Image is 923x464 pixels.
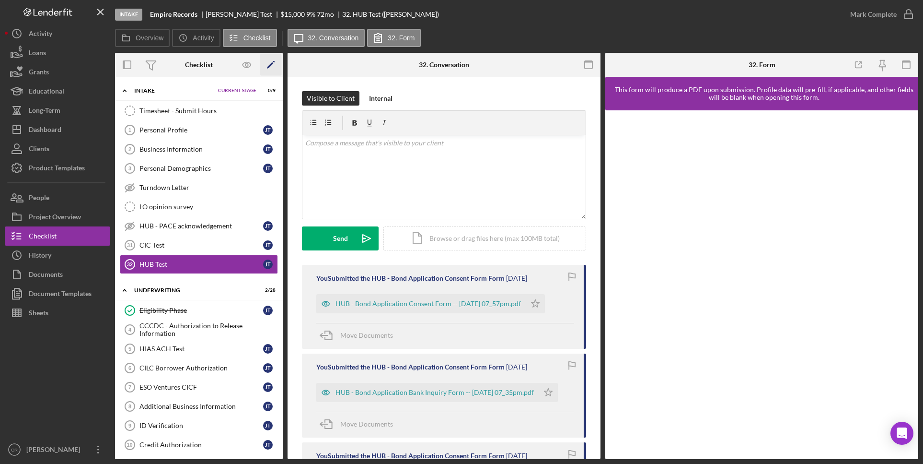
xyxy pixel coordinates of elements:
[890,422,913,445] div: Open Intercom Messenger
[120,216,278,236] a: HUB - PACE acknowledgementJT
[419,61,469,69] div: 32. Conversation
[128,365,131,371] tspan: 6
[120,140,278,159] a: 2Business InformationJT
[150,11,197,18] b: Empire Records
[280,10,305,18] span: $15,000
[120,416,278,435] a: 9ID VerificationJT
[120,397,278,416] a: 8Additional Business InformationJT
[127,442,132,448] tspan: 10
[263,306,273,315] div: J T
[258,287,276,293] div: 2 / 28
[316,383,558,402] button: HUB - Bond Application Bank Inquiry Form -- [DATE] 07_35pm.pdf
[263,440,273,450] div: J T
[134,88,213,94] div: Intake
[288,29,365,47] button: 32. Conversation
[307,91,355,106] div: Visible to Client
[223,29,277,47] button: Checklist
[120,320,278,339] a: 4CCCDC - Authorization to Release Information
[333,226,348,250] div: Send
[316,412,403,436] button: Move Documents
[139,441,263,449] div: Credit Authorization
[120,101,278,120] a: Timesheet - Submit Hours
[139,222,263,230] div: HUB - PACE acknowledgement
[369,91,392,106] div: Internal
[342,11,439,18] div: 32. HUB Test ([PERSON_NAME])
[139,261,263,268] div: HUB Test
[506,363,527,371] time: 2025-09-24 23:35
[243,34,271,42] label: Checklist
[335,300,521,308] div: HUB - Bond Application Consent Form -- [DATE] 07_57pm.pdf
[128,384,131,390] tspan: 7
[120,159,278,178] a: 3Personal DemographicsJT
[263,363,273,373] div: J T
[263,260,273,269] div: J T
[139,241,263,249] div: CIC Test
[139,364,263,372] div: CILC Borrower Authorization
[120,301,278,320] a: Eligibility PhaseJT
[120,339,278,358] a: 5HIAS ACH TestJT
[316,452,505,460] div: You Submitted the HUB - Bond Application Consent Form Form
[335,389,534,396] div: HUB - Bond Application Bank Inquiry Form -- [DATE] 07_35pm.pdf
[263,344,273,354] div: J T
[218,88,256,94] span: Current Stage
[120,358,278,378] a: 6CILC Borrower AuthorizationJT
[306,11,315,18] div: 9 %
[139,322,277,337] div: CCCDC - Authorization to Release Information
[120,435,278,454] a: 10Credit AuthorizationJT
[316,323,403,347] button: Move Documents
[120,378,278,397] a: 7ESO Ventures CICFJT
[127,242,133,248] tspan: 31
[263,240,273,250] div: J T
[128,423,131,428] tspan: 9
[128,146,131,152] tspan: 2
[127,262,133,267] tspan: 32
[263,164,273,173] div: J T
[120,255,278,274] a: 32HUB TestJT
[364,91,397,106] button: Internal
[172,29,220,47] button: Activity
[615,120,910,450] iframe: Lenderfit form
[388,34,415,42] label: 32. Form
[206,11,280,18] div: [PERSON_NAME] Test
[317,11,334,18] div: 72 mo
[258,88,276,94] div: 0 / 9
[128,127,131,133] tspan: 1
[5,440,110,459] button: CR[PERSON_NAME]
[120,236,278,255] a: 31CIC TestJT
[139,203,277,211] div: LO opinion survey
[610,86,918,101] div: This form will produce a PDF upon submission. Profile data will pre-fill, if applicable, and othe...
[139,145,263,153] div: Business Information
[139,345,263,353] div: HIAS ACH Test
[193,34,214,42] label: Activity
[139,307,263,314] div: Eligibility Phase
[340,331,393,339] span: Move Documents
